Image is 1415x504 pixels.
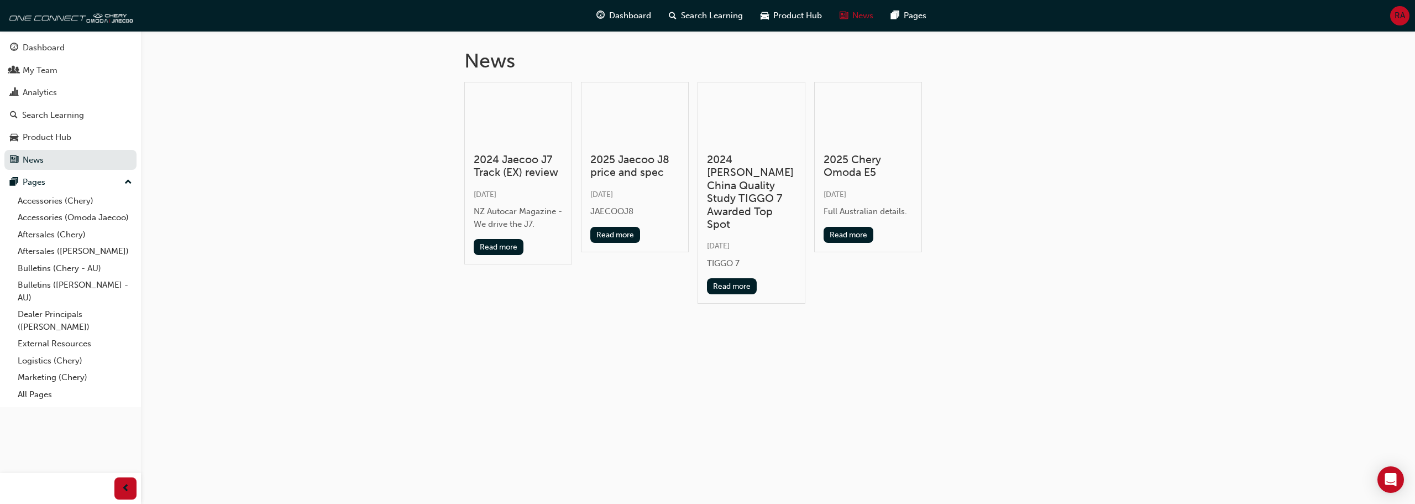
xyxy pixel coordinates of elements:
[824,153,913,179] h3: 2025 Chery Omoda E5
[824,190,846,199] span: [DATE]
[10,133,18,143] span: car-icon
[814,82,922,252] a: 2025 Chery Omoda E5[DATE]Full Australian details.Read more
[4,38,137,58] a: Dashboard
[891,9,899,23] span: pages-icon
[840,9,848,23] span: news-icon
[4,172,137,193] button: Pages
[707,278,757,294] button: Read more
[581,82,689,252] a: 2025 Jaecoo J8 price and spec[DATE]JAECOOJ8Read more
[13,209,137,226] a: Accessories (Omoda Jaecoo)
[596,9,605,23] span: guage-icon
[590,205,679,218] div: JAECOOJ8
[707,257,796,270] div: TIGGO 7
[882,4,935,27] a: pages-iconPages
[4,82,137,103] a: Analytics
[824,227,874,243] button: Read more
[13,352,137,370] a: Logistics (Chery)
[852,9,873,22] span: News
[23,41,65,54] div: Dashboard
[13,193,137,210] a: Accessories (Chery)
[474,205,563,230] div: NZ Autocar Magazine - We drive the J7.
[4,35,137,172] button: DashboardMy TeamAnalyticsSearch LearningProduct HubNews
[707,153,796,231] h3: 2024 [PERSON_NAME] China Quality Study TIGGO 7 Awarded Top Spot
[13,335,137,352] a: External Resources
[660,4,752,27] a: search-iconSearch Learning
[752,4,831,27] a: car-iconProduct Hub
[10,155,18,165] span: news-icon
[761,9,769,23] span: car-icon
[13,260,137,277] a: Bulletins (Chery - AU)
[464,49,1092,73] h1: News
[1390,6,1409,25] button: RA
[13,386,137,403] a: All Pages
[124,175,132,190] span: up-icon
[10,43,18,53] span: guage-icon
[10,66,18,76] span: people-icon
[13,277,137,306] a: Bulletins ([PERSON_NAME] - AU)
[13,306,137,335] a: Dealer Principals ([PERSON_NAME])
[10,178,18,188] span: pages-icon
[474,239,524,255] button: Read more
[590,227,641,243] button: Read more
[13,369,137,386] a: Marketing (Chery)
[588,4,660,27] a: guage-iconDashboard
[590,190,613,199] span: [DATE]
[23,131,71,144] div: Product Hub
[4,105,137,126] a: Search Learning
[707,241,730,251] span: [DATE]
[23,86,57,99] div: Analytics
[10,111,18,121] span: search-icon
[13,243,137,260] a: Aftersales ([PERSON_NAME])
[1395,9,1405,22] span: RA
[23,176,45,189] div: Pages
[590,153,679,179] h3: 2025 Jaecoo J8 price and spec
[4,150,137,170] a: News
[10,88,18,98] span: chart-icon
[698,82,805,304] a: 2024 [PERSON_NAME] China Quality Study TIGGO 7 Awarded Top Spot[DATE]TIGGO 7Read more
[474,153,563,179] h3: 2024 Jaecoo J7 Track (EX) review
[474,190,496,199] span: [DATE]
[609,9,651,22] span: Dashboard
[1377,466,1404,493] div: Open Intercom Messenger
[4,60,137,81] a: My Team
[23,64,57,77] div: My Team
[773,9,822,22] span: Product Hub
[831,4,882,27] a: news-iconNews
[122,482,130,496] span: prev-icon
[6,4,133,27] img: oneconnect
[669,9,677,23] span: search-icon
[464,82,572,265] a: 2024 Jaecoo J7 Track (EX) review[DATE]NZ Autocar Magazine - We drive the J7.Read more
[22,109,84,122] div: Search Learning
[4,127,137,148] a: Product Hub
[904,9,926,22] span: Pages
[13,226,137,243] a: Aftersales (Chery)
[824,205,913,218] div: Full Australian details.
[681,9,743,22] span: Search Learning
